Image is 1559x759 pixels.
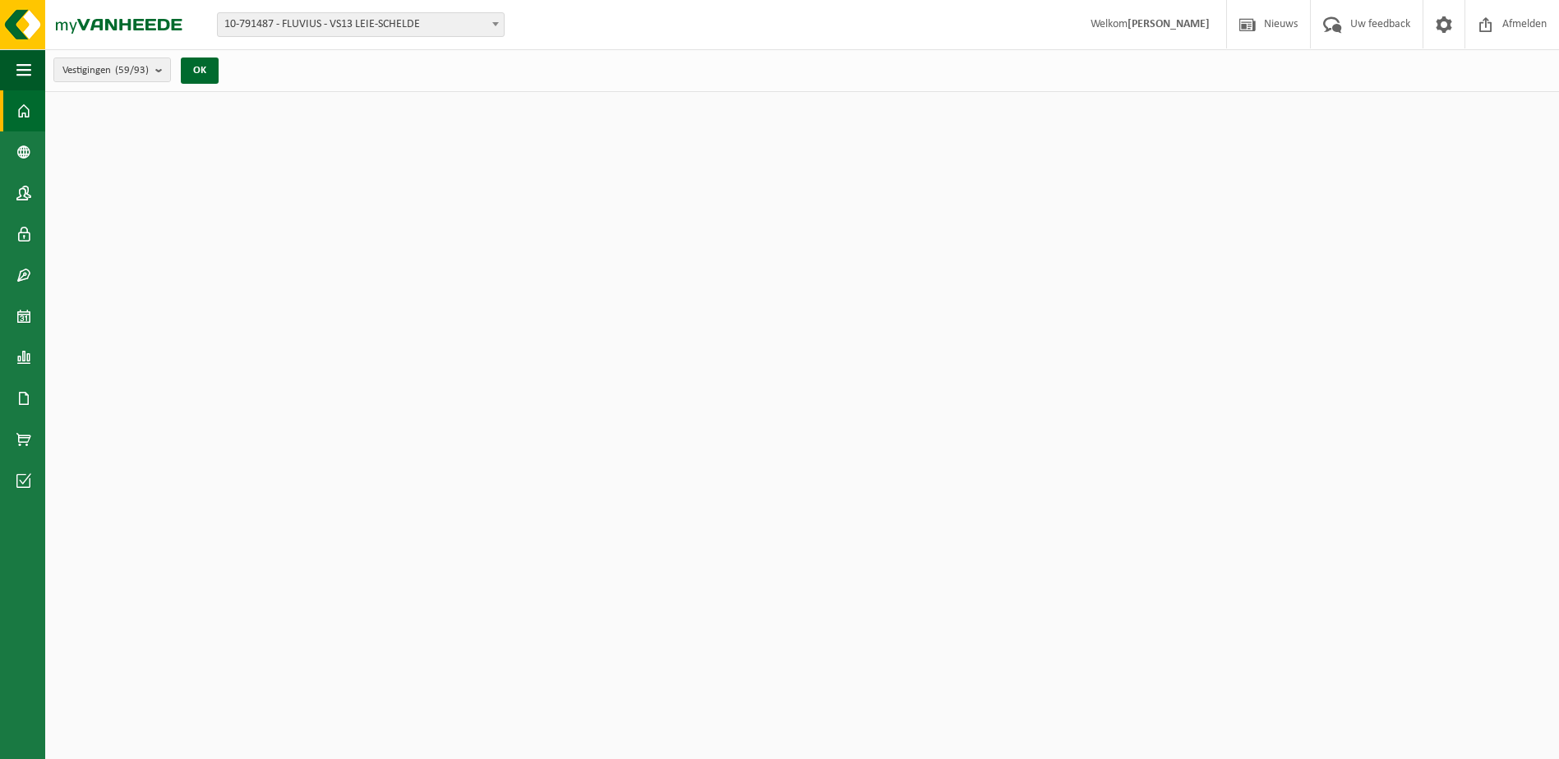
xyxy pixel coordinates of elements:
span: Vestigingen [62,58,149,83]
count: (59/93) [115,65,149,76]
button: Vestigingen(59/93) [53,57,171,82]
strong: [PERSON_NAME] [1128,18,1210,30]
span: 10-791487 - FLUVIUS - VS13 LEIE-SCHELDE [217,12,505,37]
span: 10-791487 - FLUVIUS - VS13 LEIE-SCHELDE [218,13,504,36]
button: OK [181,57,219,84]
